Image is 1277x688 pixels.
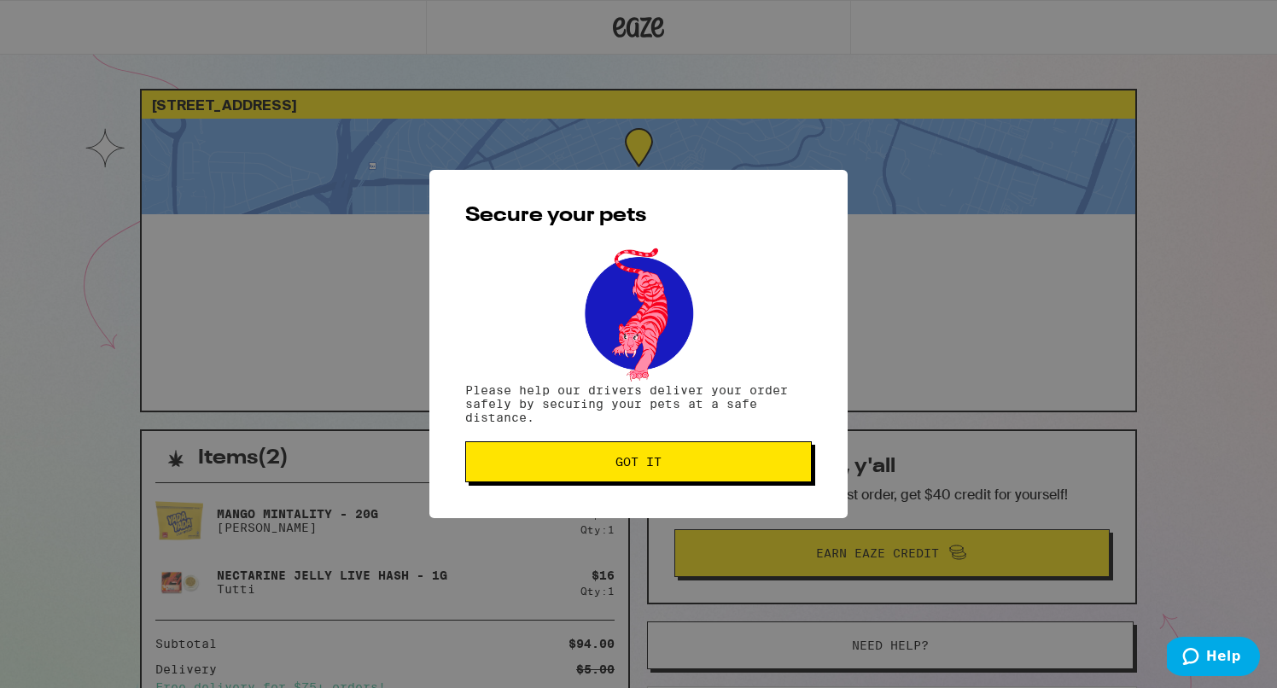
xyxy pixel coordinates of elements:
[465,206,812,226] h2: Secure your pets
[615,456,662,468] span: Got it
[569,243,708,383] img: pets
[465,441,812,482] button: Got it
[465,383,812,424] p: Please help our drivers deliver your order safely by securing your pets at a safe distance.
[1167,637,1260,679] iframe: Opens a widget where you can find more information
